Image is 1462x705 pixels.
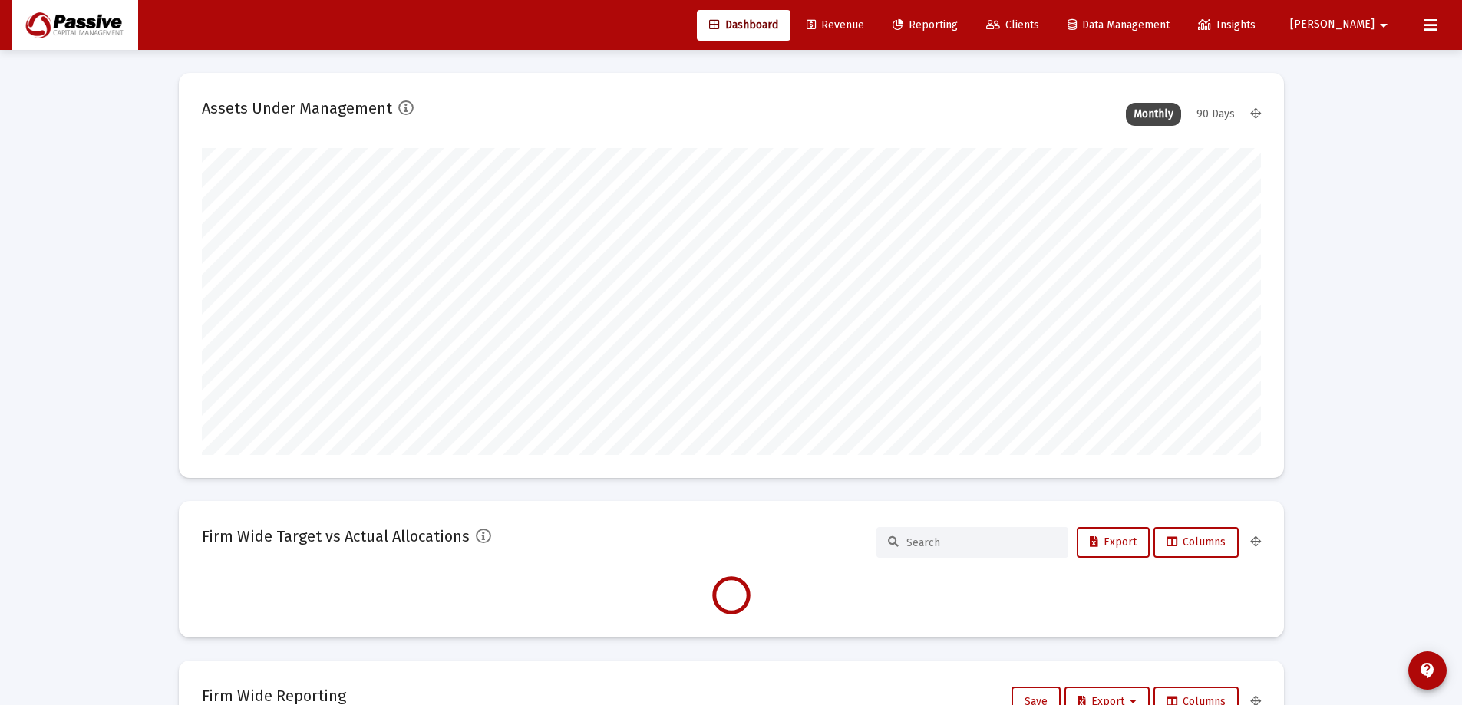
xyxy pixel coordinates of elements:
[1153,527,1239,558] button: Columns
[202,524,470,549] h2: Firm Wide Target vs Actual Allocations
[1068,18,1170,31] span: Data Management
[1126,103,1181,126] div: Monthly
[1167,535,1226,549] span: Columns
[202,96,392,120] h2: Assets Under Management
[1186,10,1268,41] a: Insights
[974,10,1051,41] a: Clients
[1375,10,1393,41] mat-icon: arrow_drop_down
[1055,10,1182,41] a: Data Management
[697,10,790,41] a: Dashboard
[1418,661,1437,680] mat-icon: contact_support
[709,18,778,31] span: Dashboard
[986,18,1039,31] span: Clients
[807,18,864,31] span: Revenue
[24,10,127,41] img: Dashboard
[1272,9,1411,40] button: [PERSON_NAME]
[1189,103,1243,126] div: 90 Days
[1198,18,1256,31] span: Insights
[794,10,876,41] a: Revenue
[1077,527,1150,558] button: Export
[893,18,958,31] span: Reporting
[906,536,1057,549] input: Search
[880,10,970,41] a: Reporting
[1290,18,1375,31] span: [PERSON_NAME]
[1090,535,1137,549] span: Export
